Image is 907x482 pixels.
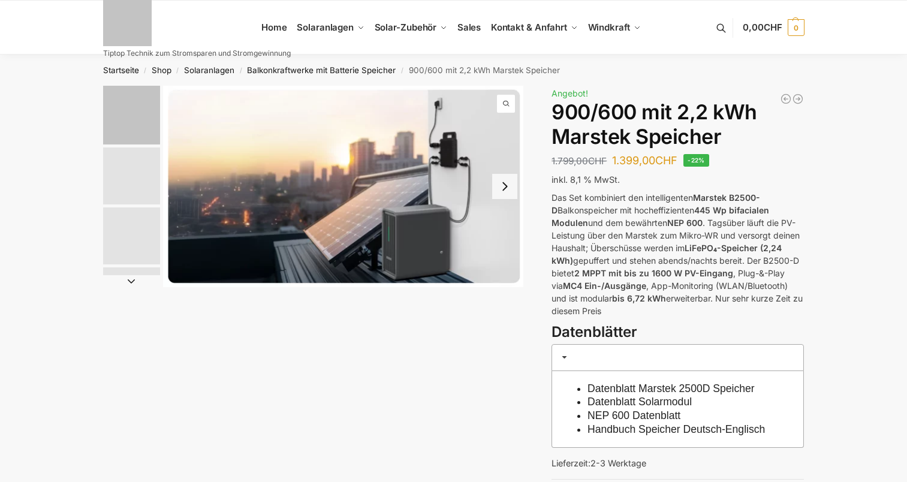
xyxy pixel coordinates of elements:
[103,147,160,204] img: Marstek Balkonkraftwerk
[492,174,517,199] button: Next slide
[103,50,291,57] p: Tiptop Technik zum Stromsparen und Stromgewinnung
[457,22,481,33] span: Sales
[100,206,160,266] li: 3 / 8
[583,1,646,55] a: Windkraft
[82,55,825,86] nav: Breadcrumb
[452,1,486,55] a: Sales
[587,382,755,394] a: Datenblatt Marstek 2500D Speicher
[743,22,782,33] span: 0,00
[100,86,160,146] li: 1 / 8
[184,65,234,75] a: Solaranlagen
[375,22,437,33] span: Solar-Zubehör
[552,191,804,317] p: Das Set kombiniert den intelligenten Balkonspeicher mit hocheffizienten und dem bewährten . Tagsü...
[491,22,567,33] span: Kontakt & Anfahrt
[587,423,765,435] a: Handbuch Speicher Deutsch-Englisch
[103,275,160,287] button: Next slide
[103,267,160,324] img: ChatGPT Image 29. März 2025, 12_41_06
[486,1,583,55] a: Kontakt & Anfahrt
[297,22,354,33] span: Solaranlagen
[574,268,733,278] strong: 2 MPPT mit bis zu 1600 W PV-Eingang
[552,174,620,185] span: inkl. 8,1 % MwSt.
[234,66,247,76] span: /
[163,86,524,287] a: Balkonkraftwerk mit Marstek Speicher5 1
[152,65,171,75] a: Shop
[683,154,709,167] span: -22%
[764,22,782,33] span: CHF
[552,155,607,167] bdi: 1.799,00
[612,293,666,303] strong: bis 6,72 kWh
[552,100,804,149] h1: 900/600 mit 2,2 kWh Marstek Speicher
[552,322,804,343] h3: Datenblätter
[163,86,524,287] img: Balkonkraftwerk mit Marstek Speicher
[612,154,677,167] bdi: 1.399,00
[139,66,152,76] span: /
[171,66,184,76] span: /
[100,266,160,326] li: 4 / 8
[588,155,607,167] span: CHF
[743,10,804,46] a: 0,00CHF 0
[667,218,703,228] strong: NEP 600
[655,154,677,167] span: CHF
[552,458,646,468] span: Lieferzeit:
[163,86,524,287] li: 1 / 8
[780,93,792,105] a: Steckerkraftwerk mit 8 KW Speicher und 8 Solarmodulen mit 3600 Watt
[563,281,646,291] strong: MC4 Ein-/Ausgänge
[100,146,160,206] li: 2 / 8
[396,66,408,76] span: /
[103,65,139,75] a: Startseite
[552,88,588,98] span: Angebot!
[103,86,160,144] img: Balkonkraftwerk mit Marstek Speicher
[590,458,646,468] span: 2-3 Werktage
[292,1,369,55] a: Solaranlagen
[103,207,160,264] img: Anschlusskabel-3meter_schweizer-stecker
[792,93,804,105] a: Steckerkraftwerk mit 8 KW Speicher und 8 Solarmodulen mit 3600 Watt
[788,19,804,36] span: 0
[247,65,396,75] a: Balkonkraftwerke mit Batterie Speicher
[587,409,680,421] a: NEP 600 Datenblatt
[369,1,452,55] a: Solar-Zubehör
[588,22,630,33] span: Windkraft
[587,396,692,408] a: Datenblatt Solarmodul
